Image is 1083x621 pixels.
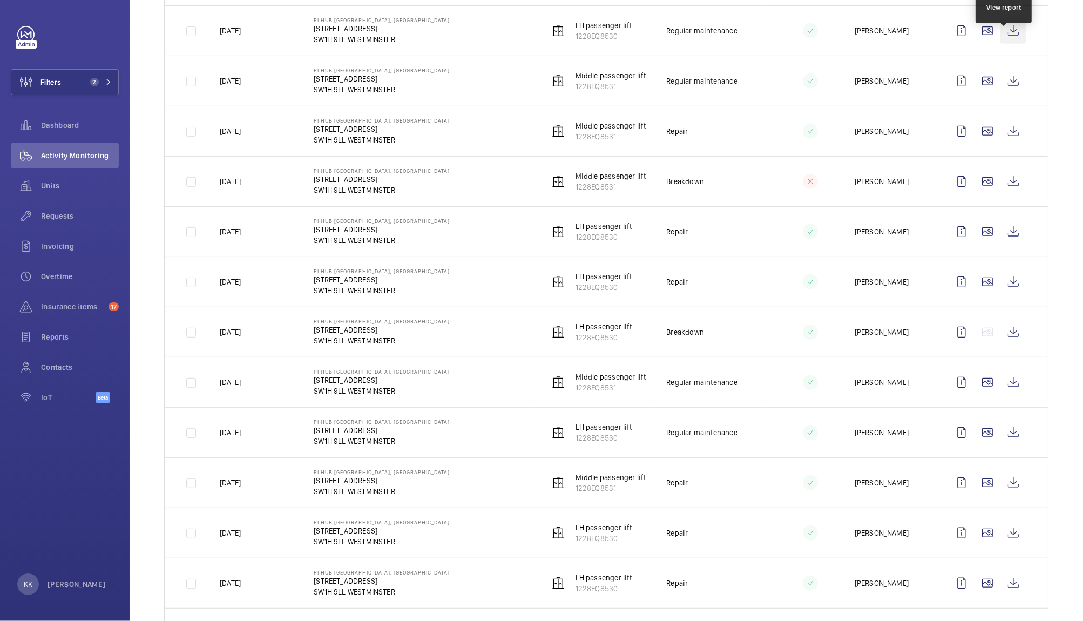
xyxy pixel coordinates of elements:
p: PI Hub [GEOGRAPHIC_DATA], [GEOGRAPHIC_DATA] [314,17,450,23]
p: LH passenger lift [576,522,632,533]
p: SW1H 9LL WESTMINSTER [314,134,450,145]
p: [PERSON_NAME] [855,25,909,36]
p: [STREET_ADDRESS] [314,274,450,285]
p: SW1H 9LL WESTMINSTER [314,235,450,246]
p: [STREET_ADDRESS] [314,525,450,536]
p: [STREET_ADDRESS] [314,325,450,335]
p: SW1H 9LL WESTMINSTER [314,386,450,396]
p: 1228EQ8531 [576,483,646,494]
span: Beta [96,392,110,403]
p: 1228EQ8530 [576,433,632,443]
p: [DATE] [220,327,241,337]
p: Middle passenger lift [576,472,646,483]
p: Regular maintenance [666,377,737,388]
p: [STREET_ADDRESS] [314,576,450,586]
span: Requests [41,211,119,221]
p: PI Hub [GEOGRAPHIC_DATA], [GEOGRAPHIC_DATA] [314,218,450,224]
p: [PERSON_NAME] [855,276,909,287]
p: [STREET_ADDRESS] [314,475,450,486]
p: SW1H 9LL WESTMINSTER [314,84,450,95]
p: [PERSON_NAME] [855,528,909,538]
p: [DATE] [220,528,241,538]
p: PI Hub [GEOGRAPHIC_DATA], [GEOGRAPHIC_DATA] [314,268,450,274]
p: Repair [666,276,688,287]
p: [DATE] [220,76,241,86]
p: KK [24,579,32,590]
p: 1228EQ8531 [576,81,646,92]
p: [PERSON_NAME] [855,578,909,589]
p: Repair [666,578,688,589]
p: Regular maintenance [666,25,737,36]
span: Invoicing [41,241,119,252]
p: [PERSON_NAME] [855,76,909,86]
div: View report [986,3,1021,12]
span: Contacts [41,362,119,373]
p: PI Hub [GEOGRAPHIC_DATA], [GEOGRAPHIC_DATA] [314,67,450,73]
p: Breakdown [666,176,704,187]
img: elevator.svg [552,476,565,489]
p: Regular maintenance [666,427,737,438]
p: [DATE] [220,226,241,237]
p: 1228EQ8530 [576,282,632,293]
p: [PERSON_NAME] [855,226,909,237]
p: Middle passenger lift [576,372,646,382]
img: elevator.svg [552,75,565,87]
p: PI Hub [GEOGRAPHIC_DATA], [GEOGRAPHIC_DATA] [314,418,450,425]
p: [PERSON_NAME] [48,579,106,590]
p: 1228EQ8530 [576,332,632,343]
img: elevator.svg [552,225,565,238]
p: PI Hub [GEOGRAPHIC_DATA], [GEOGRAPHIC_DATA] [314,469,450,475]
span: Activity Monitoring [41,150,119,161]
p: [STREET_ADDRESS] [314,124,450,134]
p: Middle passenger lift [576,120,646,131]
p: Breakdown [666,327,704,337]
p: 1228EQ8531 [576,131,646,142]
p: [PERSON_NAME] [855,176,909,187]
p: Repair [666,477,688,488]
p: [PERSON_NAME] [855,427,909,438]
p: PI Hub [GEOGRAPHIC_DATA], [GEOGRAPHIC_DATA] [314,519,450,525]
p: [PERSON_NAME] [855,126,909,137]
p: [STREET_ADDRESS] [314,174,450,185]
p: LH passenger lift [576,572,632,583]
p: [STREET_ADDRESS] [314,375,450,386]
img: elevator.svg [552,526,565,539]
p: 1228EQ8530 [576,232,632,242]
p: 1228EQ8531 [576,382,646,393]
p: [PERSON_NAME] [855,477,909,488]
img: elevator.svg [552,577,565,590]
img: elevator.svg [552,376,565,389]
p: PI Hub [GEOGRAPHIC_DATA], [GEOGRAPHIC_DATA] [314,318,450,325]
p: SW1H 9LL WESTMINSTER [314,586,450,597]
p: LH passenger lift [576,20,632,31]
p: SW1H 9LL WESTMINSTER [314,335,450,346]
p: Repair [666,528,688,538]
p: 1228EQ8531 [576,181,646,192]
span: Reports [41,332,119,342]
p: [STREET_ADDRESS] [314,224,450,235]
span: IoT [41,392,96,403]
p: 1228EQ8530 [576,31,632,42]
p: [DATE] [220,25,241,36]
p: PI Hub [GEOGRAPHIC_DATA], [GEOGRAPHIC_DATA] [314,167,450,174]
p: Repair [666,226,688,237]
p: SW1H 9LL WESTMINSTER [314,34,450,45]
p: Regular maintenance [666,76,737,86]
p: Middle passenger lift [576,171,646,181]
p: 1228EQ8530 [576,533,632,544]
img: elevator.svg [552,426,565,439]
p: [DATE] [220,276,241,287]
p: PI Hub [GEOGRAPHIC_DATA], [GEOGRAPHIC_DATA] [314,368,450,375]
p: [PERSON_NAME] [855,327,909,337]
p: SW1H 9LL WESTMINSTER [314,285,450,296]
p: SW1H 9LL WESTMINSTER [314,436,450,447]
p: [DATE] [220,477,241,488]
img: elevator.svg [552,275,565,288]
p: [STREET_ADDRESS] [314,425,450,436]
span: Overtime [41,271,119,282]
p: Middle passenger lift [576,70,646,81]
p: PI Hub [GEOGRAPHIC_DATA], [GEOGRAPHIC_DATA] [314,117,450,124]
p: [PERSON_NAME] [855,377,909,388]
span: Filters [40,77,61,87]
p: [DATE] [220,427,241,438]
